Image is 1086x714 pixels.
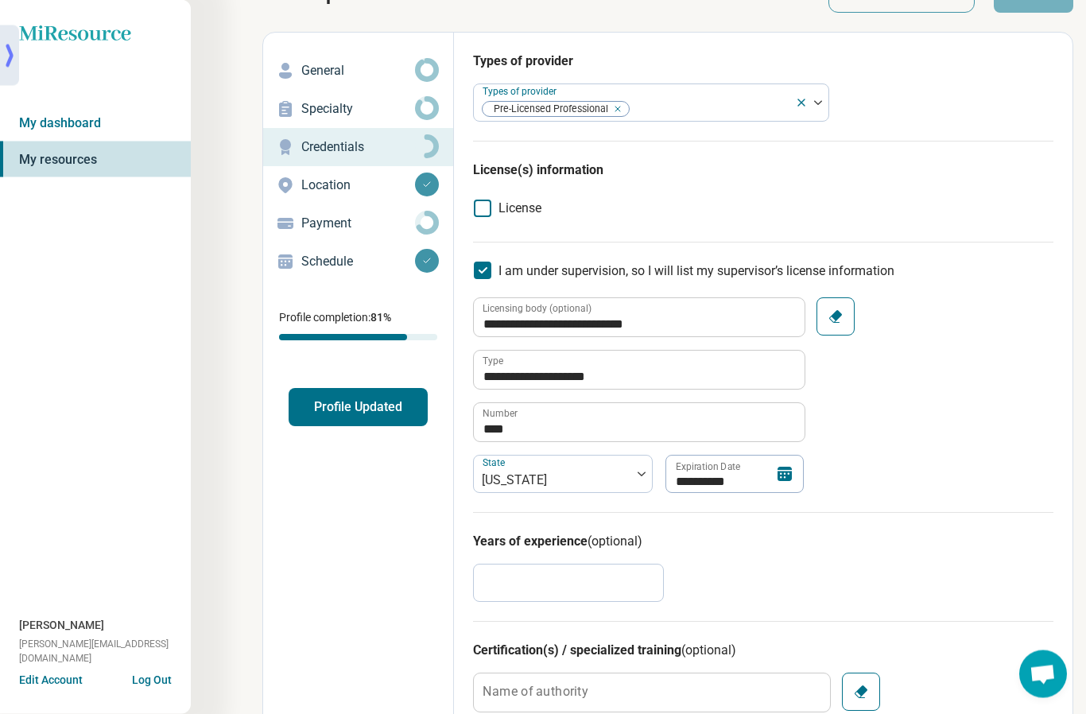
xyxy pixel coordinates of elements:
[483,87,560,98] label: Types of provider
[483,458,508,469] label: State
[588,534,642,549] span: (optional)
[301,100,415,119] p: Specialty
[132,672,172,685] button: Log Out
[301,62,415,81] p: General
[498,200,541,219] span: License
[263,205,453,243] a: Payment
[263,129,453,167] a: Credentials
[498,264,894,279] span: I am under supervision, so I will list my supervisor’s license information
[483,357,503,367] label: Type
[289,389,428,427] button: Profile Updated
[483,305,591,314] label: Licensing body (optional)
[19,617,104,634] span: [PERSON_NAME]
[473,161,1053,180] h3: License(s) information
[474,351,805,390] input: credential.supervisorLicense.0.name
[681,643,736,658] span: (optional)
[301,177,415,196] p: Location
[263,243,453,281] a: Schedule
[473,642,1053,661] h3: Certification(s) / specialized training
[263,52,453,91] a: General
[301,215,415,234] p: Payment
[473,533,1053,552] h3: Years of experience
[279,335,437,341] div: Profile completion
[263,301,453,351] div: Profile completion:
[263,91,453,129] a: Specialty
[19,672,83,689] button: Edit Account
[1019,650,1067,698] a: Open chat
[483,409,518,419] label: Number
[19,637,191,665] span: [PERSON_NAME][EMAIL_ADDRESS][DOMAIN_NAME]
[483,103,613,118] span: Pre-Licensed Professional
[301,253,415,272] p: Schedule
[301,138,415,157] p: Credentials
[473,52,1053,72] h3: Types of provider
[263,167,453,205] a: Location
[483,686,588,699] label: Name of authority
[370,312,391,324] span: 81 %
